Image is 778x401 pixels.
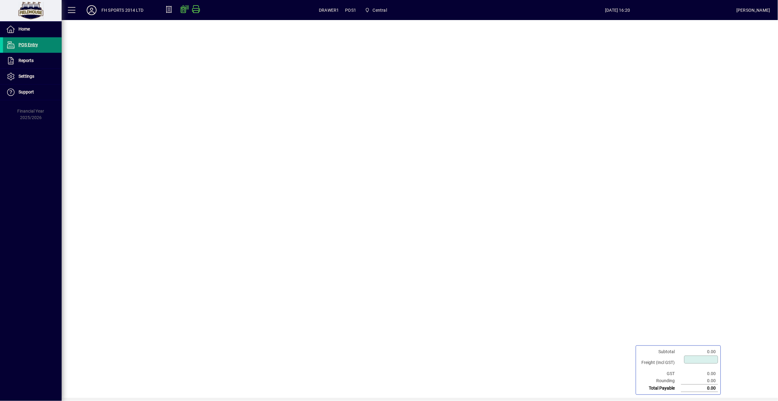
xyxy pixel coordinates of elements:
[19,89,34,94] span: Support
[681,370,718,377] td: 0.00
[639,377,681,385] td: Rounding
[3,85,62,100] a: Support
[681,348,718,355] td: 0.00
[681,385,718,392] td: 0.00
[345,5,356,15] span: POS1
[681,377,718,385] td: 0.00
[19,42,38,47] span: POS Entry
[639,355,681,370] td: Freight (Incl GST)
[3,22,62,37] a: Home
[319,5,339,15] span: DRAWER1
[373,5,387,15] span: Central
[82,5,101,16] button: Profile
[19,74,34,79] span: Settings
[499,5,737,15] span: [DATE] 16:20
[3,69,62,84] a: Settings
[3,53,62,68] a: Reports
[101,5,143,15] div: FH SPORTS 2014 LTD
[639,370,681,377] td: GST
[19,58,34,63] span: Reports
[737,5,770,15] div: [PERSON_NAME]
[19,27,30,31] span: Home
[639,385,681,392] td: Total Payable
[639,348,681,355] td: Subtotal
[362,5,389,16] span: Central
